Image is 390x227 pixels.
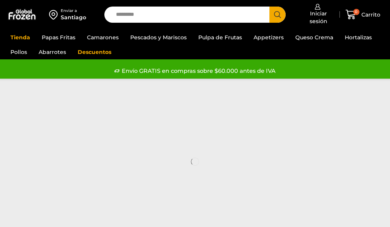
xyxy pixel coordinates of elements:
a: Camarones [83,30,123,45]
span: Carrito [359,11,380,18]
img: address-field-icon.svg [49,8,61,21]
a: Pollos [7,45,31,59]
a: Queso Crema [291,30,337,45]
button: Search button [269,7,286,23]
a: Pulpa de Frutas [194,30,246,45]
span: Iniciar sesión [299,10,336,25]
a: Papas Fritas [38,30,79,45]
a: Hortalizas [341,30,376,45]
a: Appetizers [250,30,288,45]
a: Abarrotes [35,45,70,59]
a: 0 Carrito [344,5,382,24]
a: Pescados y Mariscos [126,30,191,45]
span: 0 [353,9,359,15]
div: Santiago [61,13,86,21]
a: Descuentos [74,45,115,59]
div: Enviar a [61,8,86,13]
a: Tienda [7,30,34,45]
